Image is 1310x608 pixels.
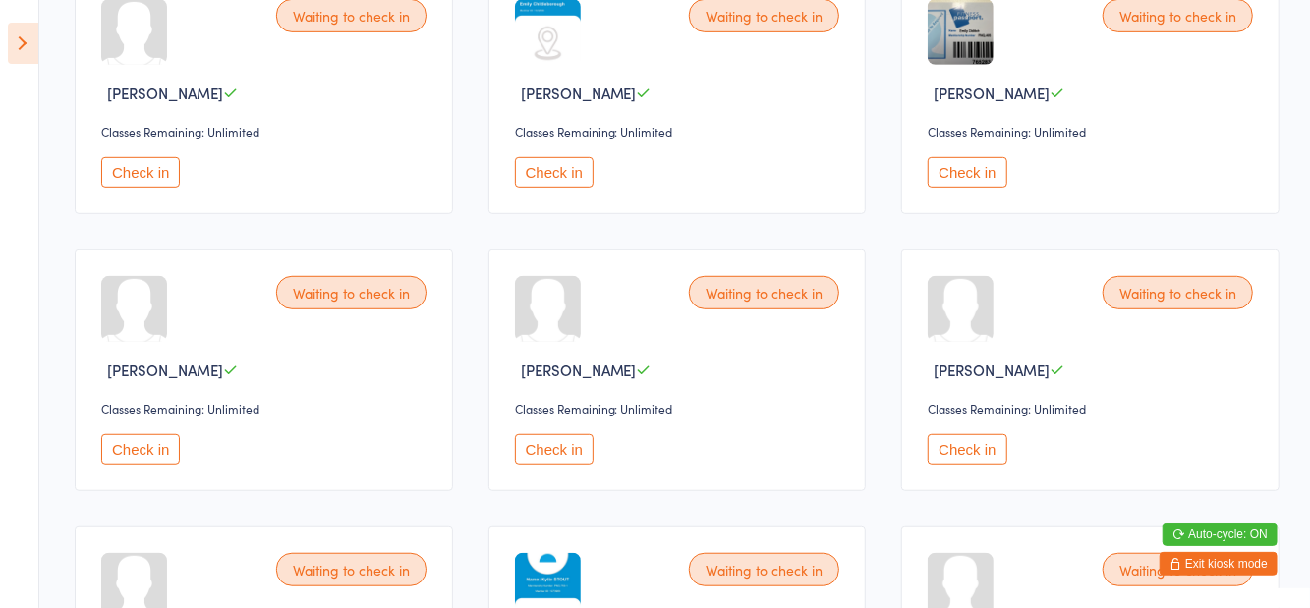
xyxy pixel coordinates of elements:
[928,157,1006,188] button: Check in
[934,83,1050,103] span: [PERSON_NAME]
[928,434,1006,465] button: Check in
[515,157,594,188] button: Check in
[934,359,1050,380] span: [PERSON_NAME]
[928,123,1259,139] div: Classes Remaining: Unlimited
[689,553,839,586] div: Waiting to check in
[1160,552,1278,576] button: Exit kiosk mode
[101,157,180,188] button: Check in
[1103,276,1253,309] div: Waiting to check in
[689,276,839,309] div: Waiting to check in
[107,83,223,103] span: [PERSON_NAME]
[515,434,594,465] button: Check in
[521,359,637,380] span: [PERSON_NAME]
[276,553,427,586] div: Waiting to check in
[515,400,846,416] div: Classes Remaining: Unlimited
[101,400,432,416] div: Classes Remaining: Unlimited
[107,359,223,380] span: [PERSON_NAME]
[521,83,637,103] span: [PERSON_NAME]
[1163,523,1278,546] button: Auto-cycle: ON
[101,434,180,465] button: Check in
[928,400,1259,416] div: Classes Remaining: Unlimited
[101,123,432,139] div: Classes Remaining: Unlimited
[515,123,846,139] div: Classes Remaining: Unlimited
[276,276,427,309] div: Waiting to check in
[1103,553,1253,586] div: Waiting to check in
